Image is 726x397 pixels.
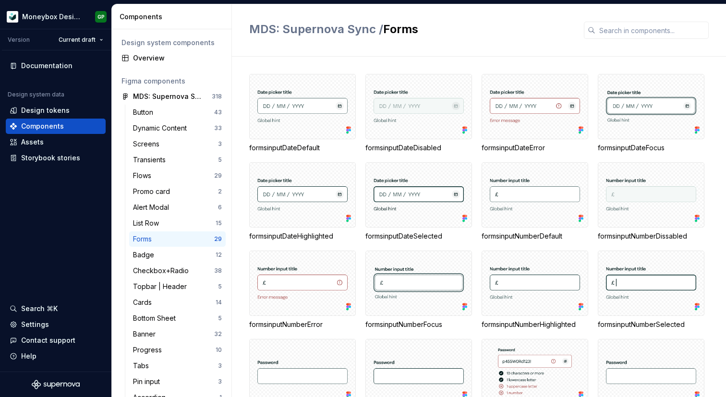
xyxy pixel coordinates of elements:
[133,203,173,212] div: Alert Modal
[214,172,222,180] div: 29
[129,168,226,183] a: Flows29
[21,121,64,131] div: Components
[6,333,106,348] button: Contact support
[249,143,356,153] div: formsinputDateDefault
[214,330,222,338] div: 32
[129,200,226,215] a: Alert Modal6
[129,216,226,231] a: List Row15
[598,251,704,329] div: formsinputNumberSelected
[21,137,44,147] div: Assets
[8,36,30,44] div: Version
[365,251,472,329] div: formsinputNumberFocus
[214,124,222,132] div: 33
[598,320,704,329] div: formsinputNumberSelected
[218,283,222,290] div: 5
[216,346,222,354] div: 10
[129,231,226,247] a: Forms29
[482,74,588,153] div: formsinputDateError
[218,362,222,370] div: 3
[133,377,164,386] div: Pin input
[22,12,84,22] div: Moneybox Design System
[21,106,70,115] div: Design tokens
[6,58,106,73] a: Documentation
[120,12,228,22] div: Components
[21,61,73,71] div: Documentation
[129,311,226,326] a: Bottom Sheet5
[598,74,704,153] div: formsinputDateFocus
[21,320,49,329] div: Settings
[6,103,106,118] a: Design tokens
[118,89,226,104] a: MDS: Supernova Sync318
[133,92,205,101] div: MDS: Supernova Sync
[249,74,356,153] div: formsinputDateDefault
[133,345,166,355] div: Progress
[133,298,156,307] div: Cards
[216,251,222,259] div: 12
[6,349,106,364] button: Help
[133,155,169,165] div: Transients
[133,123,191,133] div: Dynamic Content
[6,301,106,316] button: Search ⌘K
[214,267,222,275] div: 38
[129,295,226,310] a: Cards14
[133,266,193,276] div: Checkbox+Radio
[129,263,226,278] a: Checkbox+Radio38
[129,105,226,120] a: Button43
[482,251,588,329] div: formsinputNumberHighlighted
[118,50,226,66] a: Overview
[218,314,222,322] div: 5
[249,231,356,241] div: formsinputDateHighlighted
[6,317,106,332] a: Settings
[129,184,226,199] a: Promo card2
[216,219,222,227] div: 15
[249,22,383,36] span: MDS: Supernova Sync /
[133,139,163,149] div: Screens
[133,250,158,260] div: Badge
[218,204,222,211] div: 6
[6,119,106,134] a: Components
[133,329,159,339] div: Banner
[249,320,356,329] div: formsinputNumberError
[6,134,106,150] a: Assets
[32,380,80,389] svg: Supernova Logo
[214,235,222,243] div: 29
[129,136,226,152] a: Screens3
[365,231,472,241] div: formsinputDateSelected
[129,247,226,263] a: Badge12
[218,378,222,385] div: 3
[482,231,588,241] div: formsinputNumberDefault
[129,358,226,373] a: Tabs3
[216,299,222,306] div: 14
[21,153,80,163] div: Storybook stories
[54,33,108,47] button: Current draft
[8,91,64,98] div: Design system data
[482,320,588,329] div: formsinputNumberHighlighted
[218,140,222,148] div: 3
[218,156,222,164] div: 5
[249,251,356,329] div: formsinputNumberError
[598,143,704,153] div: formsinputDateFocus
[133,53,222,63] div: Overview
[6,150,106,166] a: Storybook stories
[59,36,96,44] span: Current draft
[133,108,157,117] div: Button
[133,187,174,196] div: Promo card
[129,120,226,136] a: Dynamic Content33
[7,11,18,23] img: 9de6ca4a-8ec4-4eed-b9a2-3d312393a40a.png
[133,282,191,291] div: Topbar | Header
[218,188,222,195] div: 2
[249,162,356,241] div: formsinputDateHighlighted
[365,143,472,153] div: formsinputDateDisabled
[129,374,226,389] a: Pin input3
[365,162,472,241] div: formsinputDateSelected
[97,13,105,21] div: GP
[21,336,75,345] div: Contact support
[129,279,226,294] a: Topbar | Header5
[214,108,222,116] div: 43
[21,351,36,361] div: Help
[482,162,588,241] div: formsinputNumberDefault
[21,304,58,313] div: Search ⌘K
[133,361,153,371] div: Tabs
[129,342,226,358] a: Progress10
